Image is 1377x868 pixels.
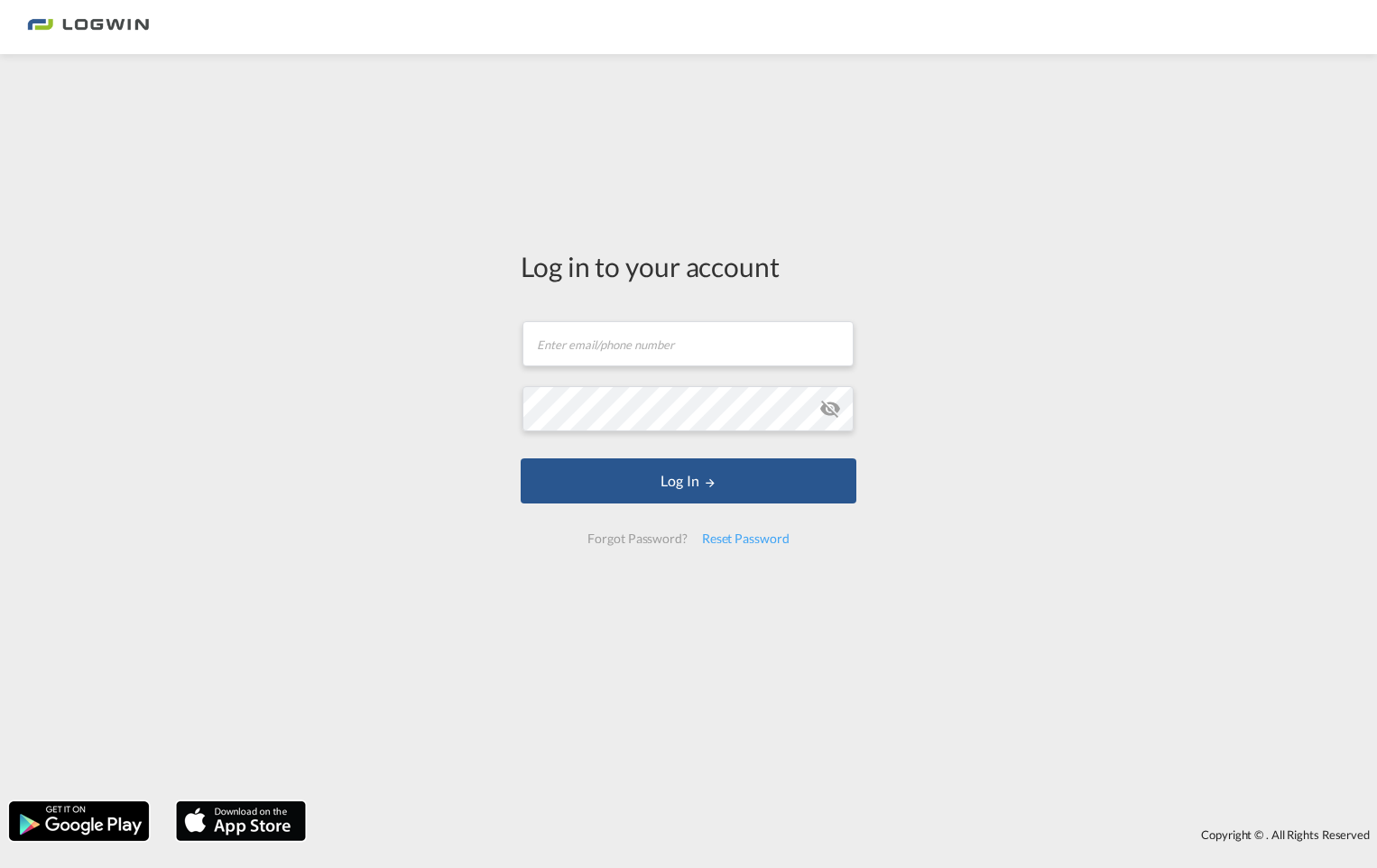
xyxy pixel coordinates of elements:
[695,522,797,555] div: Reset Password
[27,7,149,48] img: 2761ae10d95411efa20a1f5e0282d2d7.png
[521,458,856,503] button: LOGIN
[522,321,854,366] input: Enter email/phone number
[174,799,308,843] img: apple.png
[7,799,151,843] img: google.png
[819,398,841,420] md-icon: icon-eye-off
[580,522,694,555] div: Forgot Password?
[315,819,1377,850] div: Copyright © . All Rights Reserved
[521,247,856,285] div: Log in to your account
